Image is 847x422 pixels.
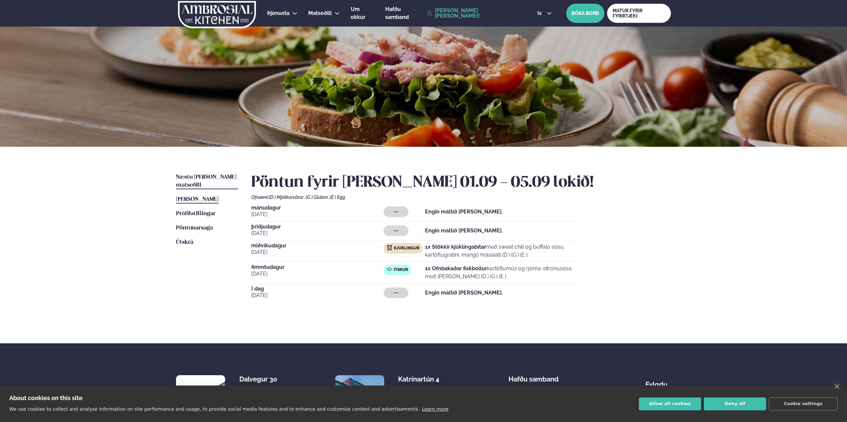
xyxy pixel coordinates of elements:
[425,209,503,215] strong: Engin máltíð [PERSON_NAME].
[351,5,374,21] a: Um okkur
[177,1,257,28] img: logo
[425,265,487,272] strong: 1x Ofnbakaðar fiskbollur
[351,6,365,20] span: Um okkur
[387,245,392,250] img: chicken.svg
[308,9,332,17] a: Matseðill
[251,229,384,237] span: [DATE]
[639,397,701,410] button: Allow all cookies
[239,375,292,383] div: Dalvegur 30
[509,370,559,383] span: Hafðu samband
[9,406,419,412] p: We use cookies to collect and analyse information on site performance and usage, to provide socia...
[387,267,392,272] img: fish.svg
[427,8,522,19] a: [PERSON_NAME] [PERSON_NAME]!
[251,205,384,211] span: mánudagur
[176,211,215,216] span: Prófílstillingar
[176,225,213,231] span: Pöntunarsaga
[251,224,384,229] span: þriðjudagur
[251,265,384,270] span: fimmtudagur
[394,267,408,273] span: Fiskur
[394,246,419,251] span: Kjúklingur
[330,195,345,200] span: (E ) Egg
[769,397,838,410] button: Cookie settings
[176,238,193,246] a: Útskrá
[425,265,576,281] p: kartöflumús og rjóma-sítrónusósa með [PERSON_NAME] (D ) (G ) (E )
[537,11,544,16] span: is
[176,239,193,245] span: Útskrá
[176,173,238,189] a: Næstu [PERSON_NAME] matseðill
[176,210,215,218] a: Prófílstillingar
[176,174,236,188] span: Næstu [PERSON_NAME] matseðill
[251,286,384,292] span: Í dag
[831,381,842,392] a: close
[251,211,384,218] span: [DATE]
[267,10,289,16] span: Þjónusta
[398,375,451,383] div: Katrínartún 4
[704,397,766,410] button: Deny all
[393,290,398,295] span: ---
[176,196,218,204] a: [PERSON_NAME]
[251,173,671,192] h2: Pöntun fyrir [PERSON_NAME] 01.09 - 05.09 lokið!
[267,9,289,17] a: Þjónusta
[251,243,384,248] span: miðvikudagur
[251,292,384,299] span: [DATE]
[645,375,671,396] div: Fylgdu okkur
[425,244,486,250] strong: 1x Stökkir kjúklingabitar
[251,270,384,278] span: [DATE]
[393,209,398,214] span: ---
[425,290,503,296] strong: Engin máltíð [PERSON_NAME].
[422,406,449,412] a: Learn more
[532,11,557,16] button: is
[269,195,306,200] span: (D ) Mjólkurvörur ,
[251,248,384,256] span: [DATE]
[176,197,218,202] span: [PERSON_NAME]
[385,6,409,20] span: Hafðu samband
[385,5,424,21] a: Hafðu samband
[306,195,330,200] span: (G ) Glúten ,
[176,224,213,232] a: Pöntunarsaga
[9,394,83,401] strong: About cookies on this site
[425,243,576,259] p: með sweet chili og buffalo sósu, kartöflugratíni, mangó hrásalati (D ) (G ) (E )
[566,4,604,23] button: BÓKA BORÐ
[251,195,671,200] div: Ofnæmi:
[607,4,671,23] a: MATUR FYRIR FYRIRTÆKI
[308,10,332,16] span: Matseðill
[425,227,503,234] strong: Engin máltíð [PERSON_NAME].
[393,228,398,233] span: ---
